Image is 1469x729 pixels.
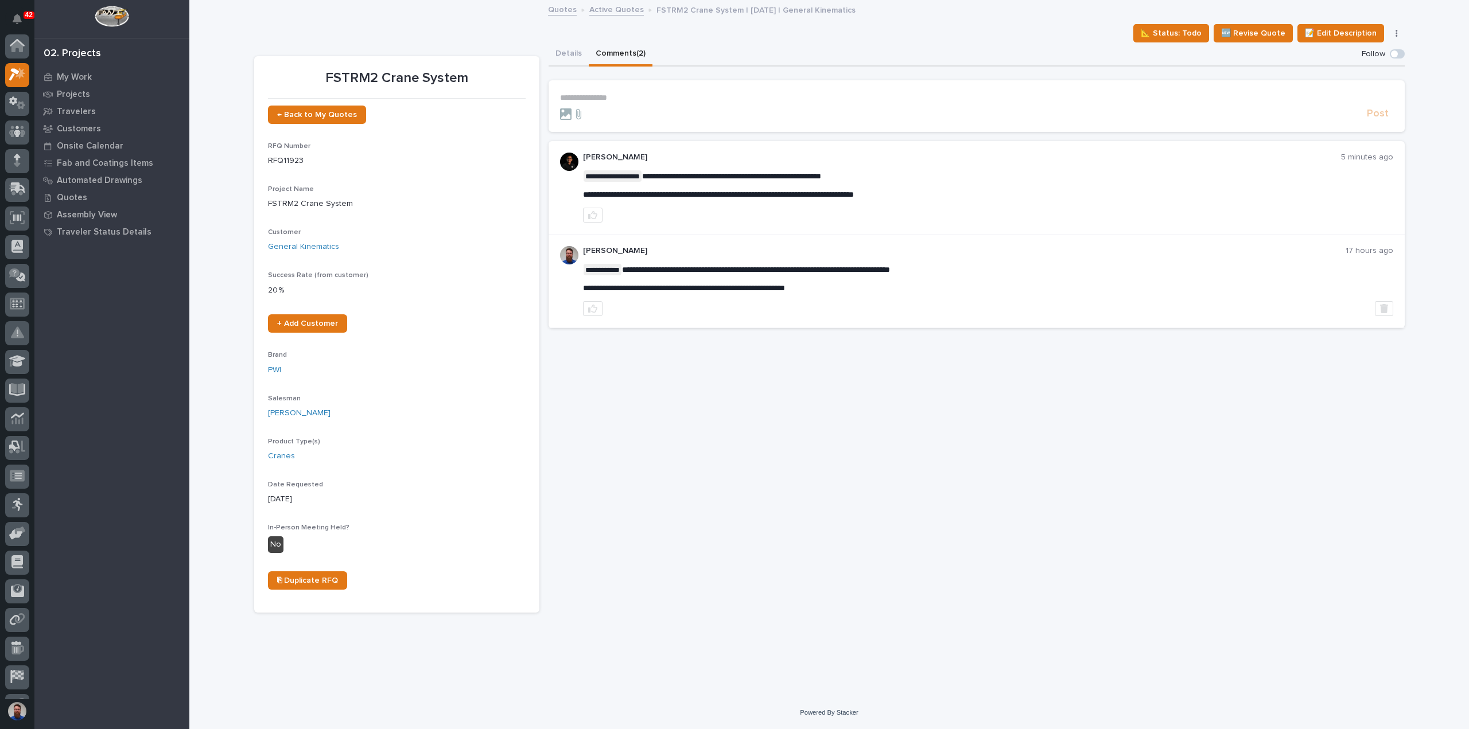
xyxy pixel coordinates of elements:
a: ← Back to My Quotes [268,106,366,124]
button: Post [1362,107,1393,120]
a: + Add Customer [268,314,347,333]
a: My Work [34,68,189,85]
a: Fab and Coatings Items [34,154,189,171]
span: Date Requested [268,481,323,488]
button: Delete post [1375,301,1393,316]
span: + Add Customer [277,319,338,328]
p: RFQ11923 [268,155,526,167]
button: Comments (2) [589,42,652,67]
a: Onsite Calendar [34,137,189,154]
button: Notifications [5,7,29,31]
p: Assembly View [57,210,117,220]
p: My Work [57,72,92,83]
a: PWI [268,364,281,376]
p: [PERSON_NAME] [583,153,1341,162]
button: 🆕 Revise Quote [1214,24,1293,42]
p: Automated Drawings [57,176,142,186]
p: 5 minutes ago [1341,153,1393,162]
a: Customers [34,120,189,137]
button: like this post [583,301,603,316]
span: Salesman [268,395,301,402]
p: FSTRM2 Crane System [268,70,526,87]
span: In-Person Meeting Held? [268,524,349,531]
a: ⎘ Duplicate RFQ [268,571,347,590]
a: Projects [34,85,189,103]
p: Onsite Calendar [57,141,123,151]
a: Powered By Stacker [800,709,858,716]
span: Customer [268,229,301,236]
span: Brand [268,352,287,358]
button: like this post [583,208,603,223]
span: ← Back to My Quotes [277,111,357,119]
img: 6hTokn1ETDGPf9BPokIQ [560,246,578,264]
div: No [268,536,283,553]
span: ⎘ Duplicate RFQ [277,576,338,584]
a: Travelers [34,103,189,120]
a: Quotes [34,189,189,206]
a: Assembly View [34,206,189,223]
span: 📐 Status: Todo [1141,26,1202,40]
button: 📐 Status: Todo [1133,24,1209,42]
img: 1cuUYOxSRWZudHgABrOC [560,153,578,171]
p: FSTRM2 Crane System | [DATE] | General Kinematics [656,3,856,15]
p: [DATE] [268,493,526,505]
span: Project Name [268,186,314,193]
span: 📝 Edit Description [1305,26,1377,40]
a: Traveler Status Details [34,223,189,240]
div: Notifications42 [14,14,29,32]
button: users-avatar [5,699,29,723]
span: 🆕 Revise Quote [1221,26,1285,40]
span: Post [1367,107,1389,120]
div: 02. Projects [44,48,101,60]
p: 17 hours ago [1346,246,1393,256]
span: RFQ Number [268,143,310,150]
p: 42 [25,11,33,19]
button: 📝 Edit Description [1297,24,1384,42]
a: [PERSON_NAME] [268,407,331,419]
p: Travelers [57,107,96,117]
p: Quotes [57,193,87,203]
p: Fab and Coatings Items [57,158,153,169]
p: Projects [57,89,90,100]
a: Active Quotes [589,2,644,15]
a: Quotes [548,2,577,15]
p: Traveler Status Details [57,227,151,237]
a: General Kinematics [268,241,339,253]
p: [PERSON_NAME] [583,246,1346,256]
span: Success Rate (from customer) [268,272,368,279]
p: Customers [57,124,101,134]
a: Automated Drawings [34,171,189,189]
img: Workspace Logo [95,6,129,27]
p: FSTRM2 Crane System [268,198,526,210]
p: 20 % [268,284,526,297]
button: Details [549,42,589,67]
span: Product Type(s) [268,438,320,445]
p: Follow [1362,49,1385,59]
a: Cranes [268,450,295,462]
